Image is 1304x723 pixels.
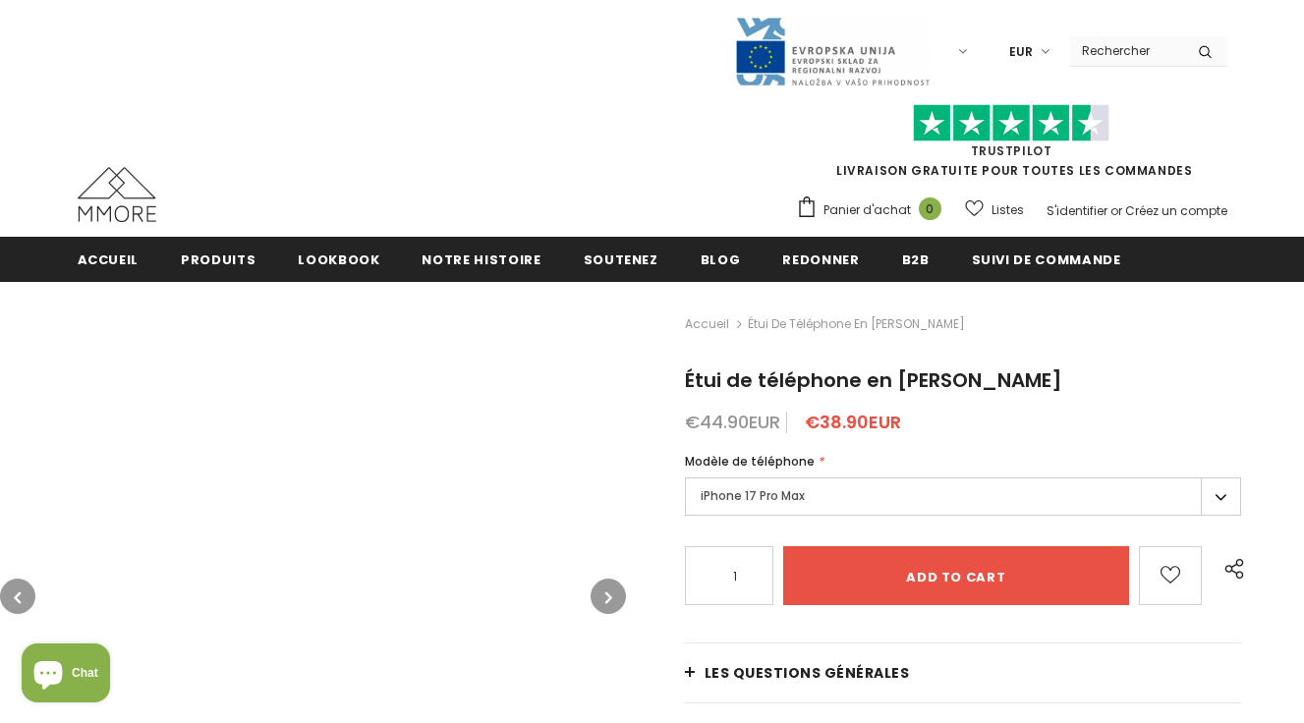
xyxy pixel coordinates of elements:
span: or [1110,202,1122,219]
span: Redonner [782,250,859,269]
span: €38.90EUR [805,410,901,434]
a: Javni Razpis [734,42,931,59]
a: Créez un compte [1125,202,1227,219]
span: Lookbook [298,250,379,269]
a: Accueil [685,312,729,336]
a: Lookbook [298,237,379,281]
inbox-online-store-chat: Shopify online store chat [16,643,116,707]
a: S'identifier [1047,202,1107,219]
label: iPhone 17 Pro Max [685,477,1242,516]
a: Listes [965,193,1024,227]
span: EUR [1009,42,1033,62]
span: Produits [181,250,255,269]
span: Suivi de commande [972,250,1121,269]
a: Accueil [78,237,140,281]
img: Javni Razpis [734,16,931,87]
span: soutenez [584,250,658,269]
span: Étui de téléphone en [PERSON_NAME] [748,312,965,336]
input: Add to cart [783,546,1129,605]
a: Suivi de commande [972,237,1121,281]
a: Blog [701,237,741,281]
img: Cas MMORE [78,167,156,222]
span: Modèle de téléphone [685,453,815,470]
a: soutenez [584,237,658,281]
a: Produits [181,237,255,281]
span: LIVRAISON GRATUITE POUR TOUTES LES COMMANDES [796,113,1227,179]
span: Notre histoire [422,250,540,269]
span: B2B [902,250,930,269]
span: €44.90EUR [685,410,780,434]
a: Les questions générales [685,643,1242,702]
a: B2B [902,237,930,281]
a: Panier d'achat 0 [796,195,951,225]
span: Blog [701,250,741,269]
span: Étui de téléphone en [PERSON_NAME] [685,366,1062,394]
input: Search Site [1070,36,1183,65]
img: Faites confiance aux étoiles pilotes [913,104,1109,142]
a: Notre histoire [422,237,540,281]
span: Accueil [78,250,140,269]
a: Redonner [782,237,859,281]
span: Listes [992,200,1024,220]
span: Les questions générales [705,663,910,683]
span: 0 [919,197,941,220]
a: TrustPilot [971,142,1052,159]
span: Panier d'achat [823,200,911,220]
